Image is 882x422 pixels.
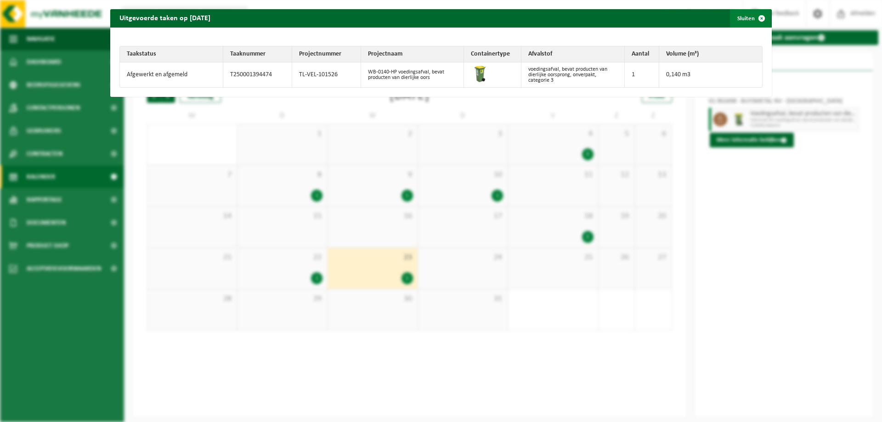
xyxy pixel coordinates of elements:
[625,62,659,87] td: 1
[659,62,763,87] td: 0,140 m3
[521,62,625,87] td: voedingsafval, bevat producten van dierlijke oorsprong, onverpakt, categorie 3
[521,46,625,62] th: Afvalstof
[223,46,292,62] th: Taaknummer
[464,46,521,62] th: Containertype
[223,62,292,87] td: T250001394474
[625,46,659,62] th: Aantal
[120,46,223,62] th: Taakstatus
[120,62,223,87] td: Afgewerkt en afgemeld
[730,9,771,28] button: Sluiten
[361,62,464,87] td: WB-0140-HP voedingsafval, bevat producten van dierlijke oors
[110,9,220,27] h2: Uitgevoerde taken op [DATE]
[471,65,489,83] img: WB-0140-HPE-GN-50
[361,46,464,62] th: Projectnaam
[659,46,763,62] th: Volume (m³)
[292,62,361,87] td: TL-VEL-101526
[292,46,361,62] th: Projectnummer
